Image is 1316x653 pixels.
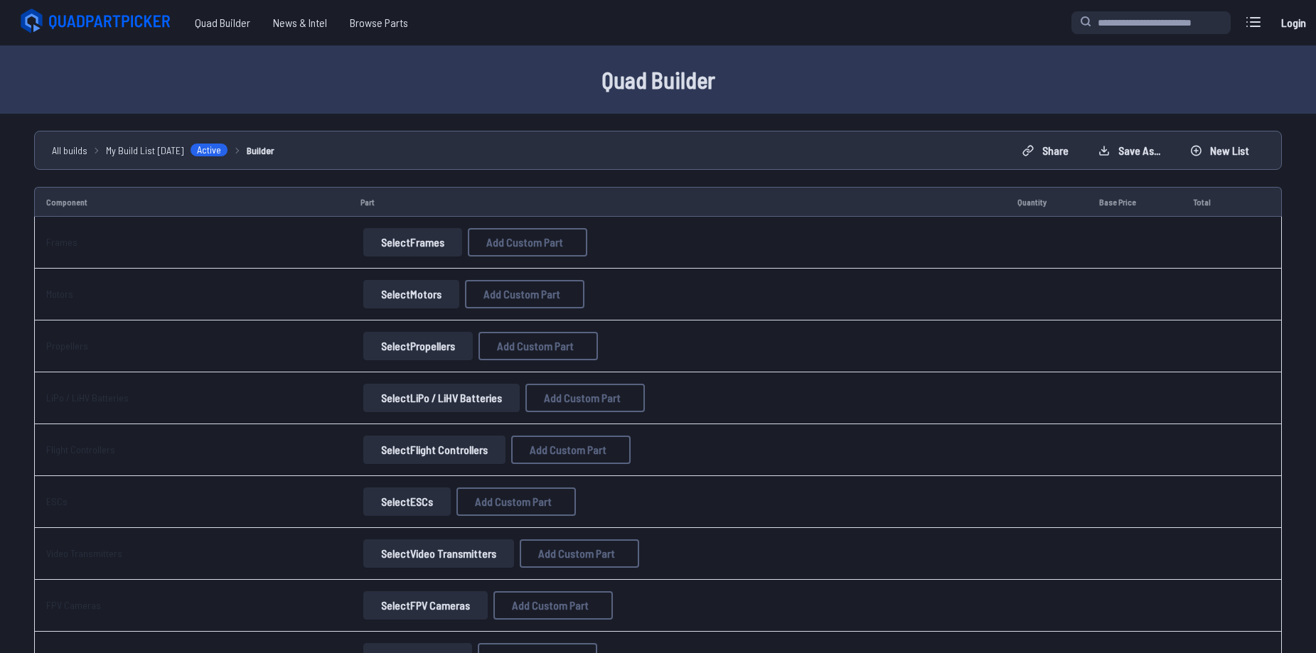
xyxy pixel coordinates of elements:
span: Add Custom Part [475,496,552,507]
a: My Build List [DATE]Active [106,143,228,158]
a: Browse Parts [338,9,419,37]
button: Add Custom Part [465,280,584,308]
h1: Quad Builder [203,63,1113,97]
span: Add Custom Part [483,288,560,300]
button: SelectVideo Transmitters [363,539,514,568]
a: SelectFrames [360,228,465,257]
a: LiPo / LiHV Batteries [46,392,129,404]
button: SelectFPV Cameras [363,591,488,620]
a: Video Transmitters [46,547,122,559]
button: SelectLiPo / LiHV Batteries [363,384,520,412]
a: SelectESCs [360,487,454,516]
span: Add Custom Part [538,548,615,559]
span: My Build List [DATE] [106,143,184,158]
span: Add Custom Part [486,237,563,248]
button: Add Custom Part [478,332,598,360]
button: Add Custom Part [525,384,645,412]
a: SelectMotors [360,280,462,308]
td: Base Price [1088,187,1182,217]
a: Builder [247,143,274,158]
span: Add Custom Part [544,392,621,404]
td: Part [349,187,1006,217]
button: SelectESCs [363,487,451,516]
a: SelectFlight Controllers [360,436,508,464]
button: Add Custom Part [493,591,613,620]
a: SelectFPV Cameras [360,591,491,620]
button: Save as... [1086,139,1172,162]
button: SelectFlight Controllers [363,436,505,464]
button: Add Custom Part [456,487,576,516]
td: Component [34,187,349,217]
a: Motors [46,288,73,300]
a: All builds [52,143,87,158]
span: Active [190,143,228,157]
button: SelectFrames [363,228,462,257]
a: SelectVideo Transmitters [360,539,517,568]
span: Add Custom Part [512,600,589,611]
a: Propellers [46,340,88,352]
a: Quad Builder [183,9,262,37]
a: Login [1276,9,1310,37]
a: FPV Cameras [46,599,101,611]
button: Add Custom Part [520,539,639,568]
td: Quantity [1006,187,1088,217]
button: SelectMotors [363,280,459,308]
span: Add Custom Part [497,340,574,352]
a: SelectPropellers [360,332,476,360]
span: Add Custom Part [530,444,606,455]
a: SelectLiPo / LiHV Batteries [360,384,523,412]
button: New List [1178,139,1261,162]
a: News & Intel [262,9,338,37]
a: ESCs [46,495,68,507]
button: SelectPropellers [363,332,473,360]
a: Flight Controllers [46,443,115,455]
button: Add Custom Part [511,436,631,464]
td: Total [1182,187,1246,217]
button: Add Custom Part [468,228,587,257]
a: Frames [46,236,77,248]
button: Share [1010,139,1081,162]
